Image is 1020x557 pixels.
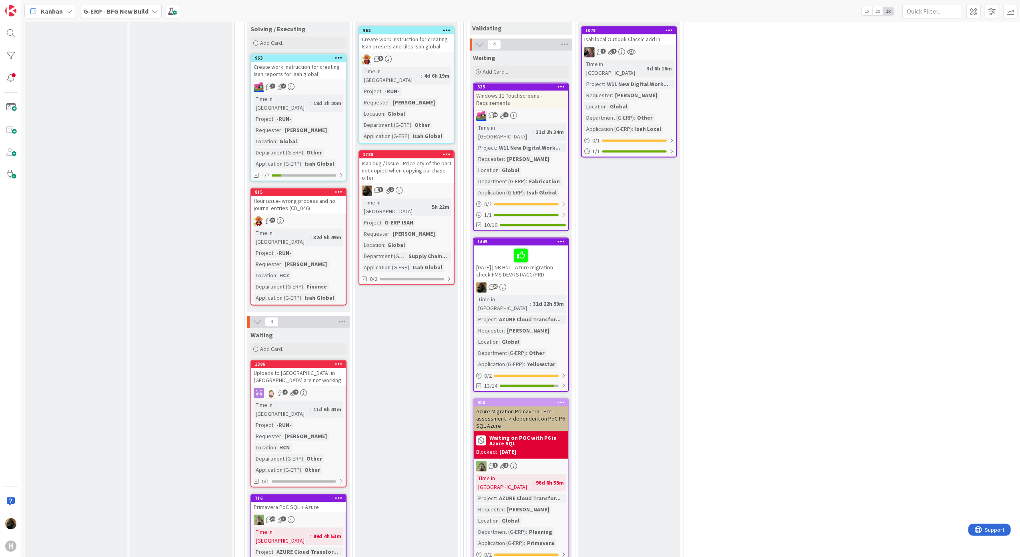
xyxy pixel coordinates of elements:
span: Add Card... [483,68,508,75]
span: : [524,539,525,547]
div: -RUN- [275,248,293,257]
div: 963 [255,55,346,61]
div: Location [254,271,276,280]
div: Project [584,80,604,88]
div: Requester [584,91,612,100]
div: Global [385,109,407,118]
span: : [524,360,525,369]
div: Time in [GEOGRAPHIC_DATA] [254,228,310,246]
img: Visit kanbanzone.com [5,5,16,16]
div: 1445 [477,239,568,244]
span: 2 [601,48,606,54]
span: 3 [281,516,286,521]
div: Azure Migration Primavera - Pre-assessment -> dependent on PoC P6 SQL Azure [474,406,568,431]
div: Project [476,143,496,152]
span: : [273,547,275,556]
span: 3 [265,317,279,327]
div: ND [359,185,454,196]
span: 0 / 2 [484,372,492,380]
div: 1396 [251,361,346,368]
span: : [273,114,275,123]
div: [PERSON_NAME] [613,91,659,100]
div: Isah local Outlook Classic add in [582,34,676,44]
div: ND [474,282,568,293]
div: 5h 22m [430,202,451,211]
span: 23 [270,217,275,222]
div: Location [362,109,384,118]
div: Requester [362,229,389,238]
div: Primavera [525,539,556,547]
span: : [389,229,391,238]
div: Windows 11 Touchscreens - Requirements [474,90,568,108]
div: BF [582,47,676,57]
div: Time in [GEOGRAPHIC_DATA] [476,295,530,313]
span: : [276,271,277,280]
div: 916 [474,399,568,406]
div: 1780Isah bug / issue - Price qty of the part not copied when copying purchase offer [359,151,454,183]
span: : [303,454,305,463]
div: 11d 6h 43m [311,405,343,414]
div: Application (G-ERP) [362,263,409,272]
div: Fabrication [527,177,562,186]
span: : [533,128,534,136]
div: 18d 2h 20m [311,99,343,108]
div: Time in [GEOGRAPHIC_DATA] [362,67,421,84]
div: [PERSON_NAME] [283,126,329,134]
div: 31d 2h 34m [534,128,566,136]
div: 325 [474,83,568,90]
span: : [604,80,605,88]
span: : [634,113,635,122]
div: 1780 [359,151,454,158]
div: Location [254,137,276,146]
span: 4 [503,112,509,117]
div: 916Azure Migration Primavera - Pre-assessment -> dependent on PoC P6 SQL Azure [474,399,568,431]
span: 2 [493,463,498,468]
span: Validating [472,24,502,32]
span: : [281,432,283,441]
div: Isah Global [411,263,444,272]
span: : [643,64,645,73]
span: : [504,505,505,514]
img: JK [476,110,487,121]
span: : [273,421,275,429]
div: -RUN- [275,114,293,123]
div: Location [254,443,276,452]
div: 96d 6h 35m [534,478,566,487]
span: Add Card... [260,39,286,46]
span: : [421,71,422,80]
div: W11 New Digital Work... [497,143,562,152]
div: Department (G-ERP) [476,177,526,186]
div: Primavera PoC SQL + Azure [251,502,346,512]
div: Department (G-ERP) [476,527,526,536]
span: : [384,240,385,249]
div: 0/1 [582,136,676,146]
span: : [301,159,303,168]
span: Add Card... [260,345,286,353]
div: [DATE] [499,448,516,456]
div: Department (G-ERP) [362,252,405,260]
div: Requester [476,326,504,335]
span: 4 [283,389,288,395]
div: 1078 [585,28,676,33]
img: TT [254,515,264,525]
div: Time in [GEOGRAPHIC_DATA] [362,198,429,216]
span: : [499,166,500,174]
span: Waiting [250,331,273,339]
div: 716 [255,495,346,501]
div: 32d 5h 49m [311,233,343,242]
div: Blocked: [476,448,497,456]
div: Global [500,166,521,174]
span: 29 [493,112,498,117]
span: : [526,349,527,357]
span: : [607,102,608,111]
span: : [496,494,497,503]
div: Application (G-ERP) [476,539,524,547]
div: Time in [GEOGRAPHIC_DATA] [254,94,310,112]
div: Requester [362,98,389,107]
div: Application (G-ERP) [584,124,632,133]
div: JK [251,82,346,92]
div: Requester [254,432,281,441]
span: : [281,260,283,268]
span: 2 [293,389,299,395]
span: : [310,405,311,414]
